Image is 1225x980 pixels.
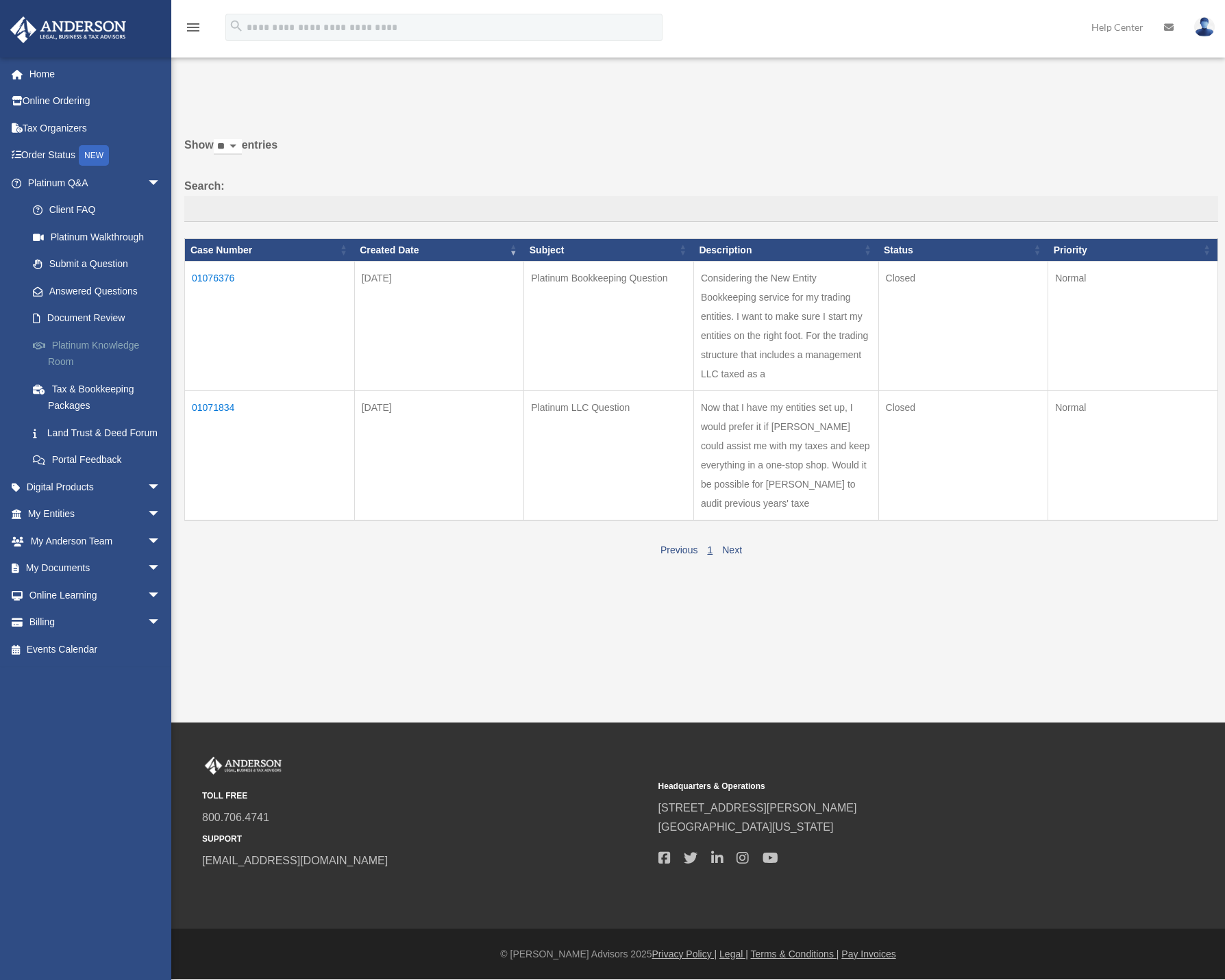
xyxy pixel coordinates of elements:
th: Subject: activate to sort column ascending [524,238,694,262]
a: Platinum Walkthrough [19,223,182,251]
a: Answered Questions [19,277,175,305]
i: search [229,18,244,34]
span: arrow_drop_down [147,473,175,501]
a: Online Ordering [10,88,182,115]
a: Pay Invoices [841,948,895,959]
td: 01076376 [185,262,355,391]
span: arrow_drop_down [147,169,175,197]
img: User Pic [1194,17,1215,37]
a: My Entitiesarrow_drop_down [10,501,182,528]
small: Headquarters & Operations [658,779,1105,794]
td: Closed [878,391,1048,521]
td: Normal [1048,262,1218,391]
td: Normal [1048,391,1218,521]
label: Show entries [184,136,1218,168]
span: arrow_drop_down [147,555,175,583]
a: Client FAQ [19,197,182,224]
th: Description: activate to sort column ascending [693,238,878,262]
div: NEW [79,145,109,166]
a: Billingarrow_drop_down [10,609,182,636]
td: Platinum LLC Question [524,391,694,521]
th: Created Date: activate to sort column ascending [354,238,524,262]
select: Showentries [214,139,242,155]
td: [DATE] [354,262,524,391]
small: SUPPORT [202,832,649,846]
a: Land Trust & Deed Forum [19,419,182,447]
a: 800.706.4741 [202,812,269,823]
a: Tax Organizers [10,114,182,142]
th: Status: activate to sort column ascending [878,238,1048,262]
a: Digital Productsarrow_drop_down [10,473,182,501]
i: menu [185,19,201,36]
img: Anderson Advisors Platinum Portal [202,757,284,775]
a: Legal | [719,948,748,959]
a: Events Calendar [10,636,182,663]
a: Privacy Policy | [652,948,717,959]
span: arrow_drop_down [147,609,175,637]
td: Now that I have my entities set up, I would prefer it if [PERSON_NAME] could assist me with my ta... [693,391,878,521]
div: © [PERSON_NAME] Advisors 2025 [171,946,1225,963]
td: 01071834 [185,391,355,521]
a: My Documentsarrow_drop_down [10,555,182,582]
img: Anderson Advisors Platinum Portal [6,16,130,43]
a: Platinum Knowledge Room [19,331,182,375]
a: Next [722,544,742,555]
td: Platinum Bookkeeping Question [524,262,694,391]
a: Terms & Conditions | [751,948,839,959]
a: Order StatusNEW [10,142,182,170]
td: Closed [878,262,1048,391]
span: arrow_drop_down [147,527,175,555]
span: arrow_drop_down [147,581,175,610]
input: Search: [184,196,1218,222]
a: Tax & Bookkeeping Packages [19,375,182,419]
a: menu [185,24,201,36]
a: Submit a Question [19,251,182,278]
label: Search: [184,177,1218,222]
a: Online Learningarrow_drop_down [10,581,182,609]
a: Portal Feedback [19,447,182,474]
a: My Anderson Teamarrow_drop_down [10,527,182,555]
td: Considering the New Entity Bookkeeping service for my trading entities. I want to make sure I sta... [693,262,878,391]
a: [GEOGRAPHIC_DATA][US_STATE] [658,821,834,833]
a: Document Review [19,305,182,332]
small: TOLL FREE [202,789,649,803]
th: Priority: activate to sort column ascending [1048,238,1218,262]
a: [STREET_ADDRESS][PERSON_NAME] [658,802,857,814]
a: [EMAIL_ADDRESS][DOMAIN_NAME] [202,855,388,866]
a: Platinum Q&Aarrow_drop_down [10,169,182,197]
span: arrow_drop_down [147,501,175,529]
a: 1 [707,544,713,555]
td: [DATE] [354,391,524,521]
a: Home [10,60,182,88]
a: Previous [660,544,697,555]
th: Case Number: activate to sort column ascending [185,238,355,262]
